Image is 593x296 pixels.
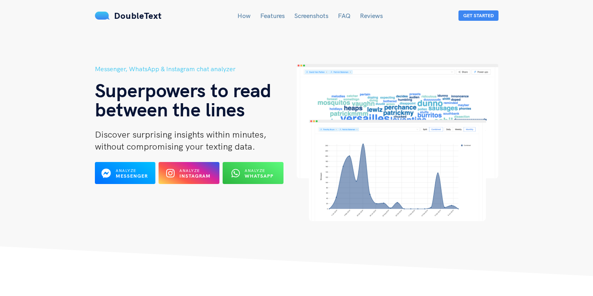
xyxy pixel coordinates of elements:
span: Discover surprising insights within minutes, [95,129,266,140]
a: Features [260,12,285,20]
a: Screenshots [294,12,328,20]
span: Analyze [116,168,136,173]
a: DoubleText [95,10,162,21]
button: Get Started [458,10,499,21]
span: without compromising your texting data. [95,141,255,152]
b: Instagram [179,173,211,179]
b: WhatsApp [245,173,273,179]
img: mS3x8y1f88AAAAABJRU5ErkJggg== [95,12,110,20]
a: FAQ [338,12,350,20]
span: Superpowers to read [95,78,271,102]
span: Analyze [179,168,200,173]
a: Analyze WhatsApp [223,172,283,180]
a: Analyze Messenger [95,172,156,180]
b: Messenger [116,173,148,179]
span: DoubleText [114,10,162,21]
span: between the lines [95,97,245,121]
img: hero [297,64,499,221]
button: Analyze Instagram [159,162,219,184]
a: How [237,12,251,20]
a: Reviews [360,12,383,20]
span: Analyze [245,168,265,173]
a: Analyze Instagram [159,172,219,180]
button: Analyze Messenger [95,162,156,184]
h5: Messenger, WhatsApp & Instagram chat analyzer [95,64,297,74]
button: Analyze WhatsApp [223,162,283,184]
